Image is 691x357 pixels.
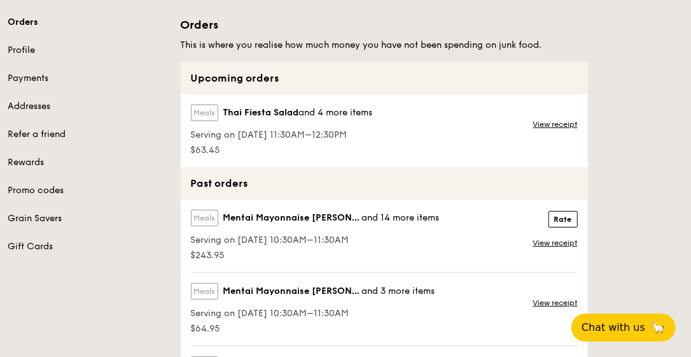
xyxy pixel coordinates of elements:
a: Rewards [8,156,165,169]
label: Meals [191,105,218,121]
span: and 3 more items [361,286,435,296]
label: Meals [191,283,218,300]
a: Orders [8,16,165,29]
h1: Orders [181,16,588,34]
button: Rate [548,211,578,228]
span: $64.95 [191,323,435,335]
a: Promo codes [8,184,165,197]
a: Refer a friend [8,128,165,141]
a: Gift Cards [8,240,165,253]
div: Upcoming orders [181,62,588,94]
div: Past orders [181,167,588,200]
label: Meals [191,210,218,226]
span: Serving on [DATE] 11:30AM–12:30PM [191,129,373,142]
button: Chat with us🦙 [571,314,676,342]
span: 🦙 [650,320,666,335]
a: View receipt [533,298,578,308]
span: Serving on [DATE] 10:30AM–11:30AM [191,307,435,320]
span: Chat with us [582,320,645,335]
span: and 4 more items [299,107,373,118]
a: Profile [8,44,165,57]
a: View receipt [533,238,578,248]
span: $63.45 [191,144,373,157]
span: Mentai Mayonnaise [PERSON_NAME] [223,212,361,224]
h5: This is where you realise how much money you have not been spending on junk food. [181,39,588,52]
span: $243.95 [191,249,439,262]
span: Serving on [DATE] 10:30AM–11:30AM [191,234,439,247]
span: and 14 more items [361,212,439,223]
span: Mentai Mayonnaise [PERSON_NAME] [223,285,361,298]
a: Grain Savers [8,212,165,225]
a: Addresses [8,100,165,113]
a: Payments [8,72,165,85]
span: Thai Fiesta Salad [223,106,299,119]
a: View receipt [533,119,578,129]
